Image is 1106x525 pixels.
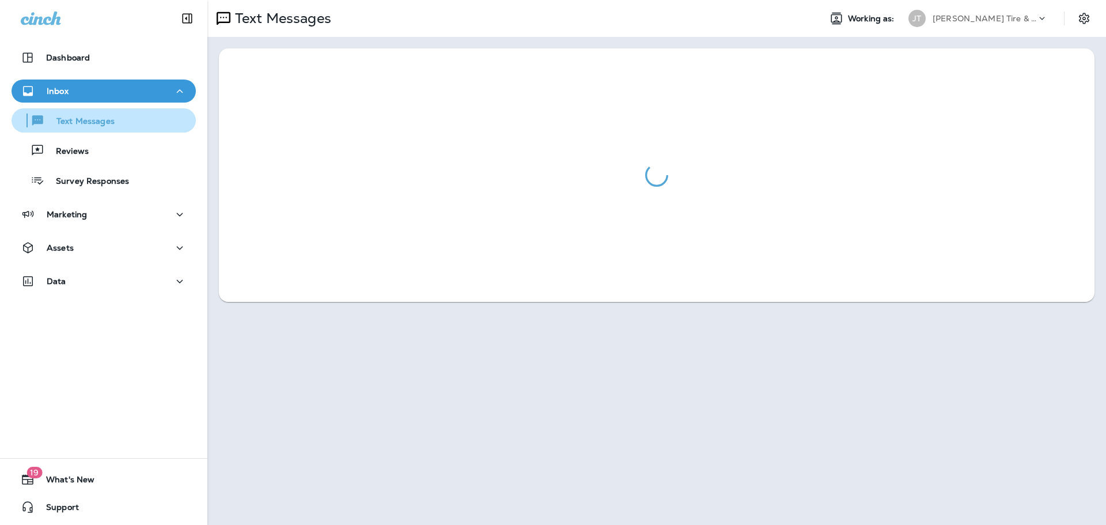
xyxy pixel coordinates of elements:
[908,10,926,27] div: JT
[12,168,196,192] button: Survey Responses
[12,80,196,103] button: Inbox
[12,203,196,226] button: Marketing
[12,496,196,519] button: Support
[44,176,129,187] p: Survey Responses
[12,46,196,69] button: Dashboard
[171,7,203,30] button: Collapse Sidebar
[12,468,196,491] button: 19What's New
[230,10,331,27] p: Text Messages
[44,146,89,157] p: Reviews
[1074,8,1094,29] button: Settings
[47,277,66,286] p: Data
[933,14,1036,23] p: [PERSON_NAME] Tire & Auto
[35,475,94,489] span: What's New
[848,14,897,24] span: Working as:
[12,236,196,259] button: Assets
[47,243,74,252] p: Assets
[46,53,90,62] p: Dashboard
[12,108,196,133] button: Text Messages
[47,210,87,219] p: Marketing
[26,467,42,478] span: 19
[12,138,196,163] button: Reviews
[12,270,196,293] button: Data
[45,116,115,127] p: Text Messages
[35,503,79,516] span: Support
[47,86,69,96] p: Inbox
